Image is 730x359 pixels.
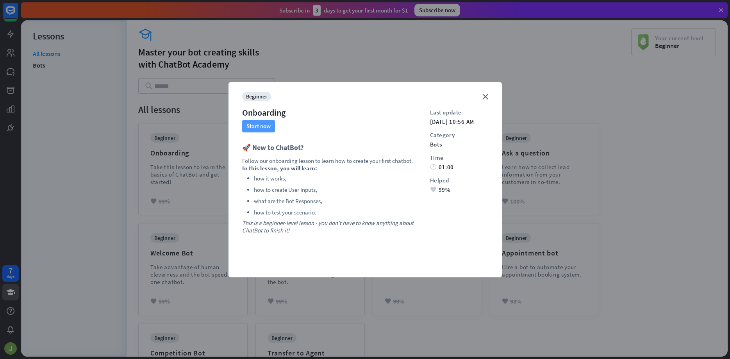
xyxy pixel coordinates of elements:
div: 99% [430,186,488,193]
div: Category [430,131,488,139]
i: time [430,164,436,170]
div: Helped [430,177,488,184]
p: Follow our onboarding lesson to learn how to create your first chatbot. [242,157,414,164]
i: heart [430,187,436,193]
i: close [482,94,488,100]
div: Onboarding [242,107,286,118]
li: how to test your scenario. [254,208,414,217]
li: how it works, [254,174,414,183]
div: 01:00 [430,163,488,171]
button: Start now [242,120,275,132]
div: Last update [430,109,488,116]
i: This is a beginner-level lesson - you don't have to know anything about ChatBot to finish it! [242,219,414,234]
li: how to create User Inputs, [254,185,414,195]
div: beginner [242,92,271,101]
div: bots [430,141,488,148]
div: [DATE] 10:56 AM [430,118,488,125]
b: In this lesson, you will learn: [242,164,317,172]
h3: 🚀 New to ChatBot? [242,142,414,154]
li: what are the Bot Responses, [254,196,414,206]
button: Open LiveChat chat widget [6,3,30,27]
div: Time [430,154,488,161]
